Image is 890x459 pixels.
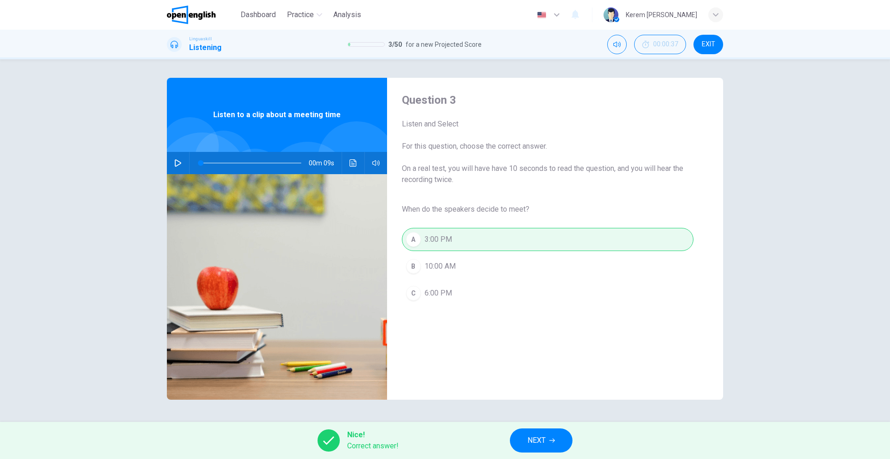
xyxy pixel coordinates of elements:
[634,35,686,54] button: 00:00:37
[693,35,723,54] button: EXIT
[167,174,387,400] img: Listen to a clip about a meeting time
[347,429,399,440] span: Nice!
[309,152,342,174] span: 00m 09s
[607,35,627,54] div: Mute
[388,39,402,50] span: 3 / 50
[287,9,314,20] span: Practice
[604,7,618,22] img: Profile picture
[189,36,212,42] span: Linguaskill
[653,41,678,48] span: 00:00:37
[406,39,482,50] span: for a new Projected Score
[346,152,361,174] button: Click to see the audio transcription
[528,434,546,447] span: NEXT
[626,9,697,20] div: Kerem [PERSON_NAME]
[333,9,361,20] span: Analysis
[402,119,693,130] span: Listen and Select
[237,6,280,23] button: Dashboard
[402,141,693,152] span: For this question, choose the correct answer.
[241,9,276,20] span: Dashboard
[510,428,572,453] button: NEXT
[189,42,222,53] h1: Listening
[283,6,326,23] button: Practice
[402,93,693,107] h4: Question 3
[213,109,341,120] span: Listen to a clip about a meeting time
[167,6,237,24] a: OpenEnglish logo
[402,163,693,185] span: On a real test, you will have have 10 seconds to read the question, and you will hear the recordi...
[402,204,693,215] span: When do the speakers decide to meet?
[167,6,216,24] img: OpenEnglish logo
[330,6,365,23] button: Analysis
[702,41,715,48] span: EXIT
[634,35,686,54] div: Hide
[536,12,547,19] img: en
[347,440,399,452] span: Correct answer!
